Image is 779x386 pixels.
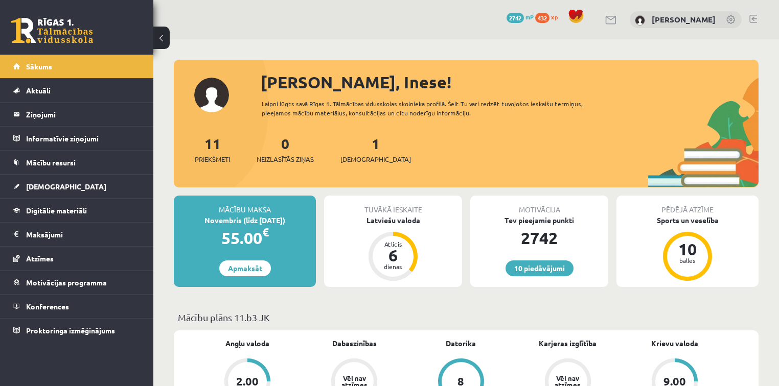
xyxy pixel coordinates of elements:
div: Tuvākā ieskaite [324,196,462,215]
legend: Maksājumi [26,223,141,246]
div: Mācību maksa [174,196,316,215]
a: Datorika [446,338,476,349]
span: Aktuāli [26,86,51,95]
a: Maksājumi [13,223,141,246]
a: Latviešu valoda Atlicis 6 dienas [324,215,462,282]
a: Atzīmes [13,247,141,270]
span: 2742 [507,13,524,23]
span: Proktoringa izmēģinājums [26,326,115,335]
span: Sākums [26,62,52,71]
a: Apmaksāt [219,260,271,276]
a: 1[DEMOGRAPHIC_DATA] [340,134,411,164]
span: [DEMOGRAPHIC_DATA] [26,182,106,191]
a: Proktoringa izmēģinājums [13,319,141,342]
a: Karjeras izglītība [539,338,597,349]
span: Priekšmeti [195,154,230,164]
span: Atzīmes [26,254,54,263]
span: Konferences [26,302,69,311]
div: Pēdējā atzīme [616,196,759,215]
legend: Informatīvie ziņojumi [26,127,141,150]
p: Mācību plāns 11.b3 JK [178,310,754,324]
div: balles [672,257,703,263]
a: Angļu valoda [225,338,269,349]
div: Laipni lūgts savā Rīgas 1. Tālmācības vidusskolas skolnieka profilā. Šeit Tu vari redzēt tuvojošo... [262,99,612,117]
a: Krievu valoda [651,338,698,349]
a: Aktuāli [13,79,141,102]
span: € [262,225,269,239]
div: Sports un veselība [616,215,759,226]
div: Latviešu valoda [324,215,462,226]
div: dienas [378,263,408,270]
div: [PERSON_NAME], Inese! [261,70,759,94]
a: Motivācijas programma [13,271,141,294]
span: mP [525,13,534,21]
span: [DEMOGRAPHIC_DATA] [340,154,411,164]
a: Rīgas 1. Tālmācības vidusskola [11,18,93,43]
a: 10 piedāvājumi [506,260,574,276]
span: 432 [535,13,549,23]
span: Digitālie materiāli [26,206,87,215]
a: Dabaszinības [332,338,377,349]
a: Konferences [13,295,141,318]
div: 55.00 [174,226,316,250]
a: Mācību resursi [13,151,141,174]
span: Mācību resursi [26,158,76,167]
a: Digitālie materiāli [13,199,141,222]
a: [PERSON_NAME] [652,14,716,25]
span: Motivācijas programma [26,278,107,287]
a: 0Neizlasītās ziņas [257,134,314,164]
div: Motivācija [470,196,608,215]
a: Ziņojumi [13,103,141,126]
a: Sports un veselība 10 balles [616,215,759,282]
div: 6 [378,247,408,263]
img: Inese Zaščirinska [635,15,645,26]
a: Sākums [13,55,141,78]
div: 2742 [470,226,608,250]
div: 10 [672,241,703,257]
a: [DEMOGRAPHIC_DATA] [13,175,141,198]
a: 432 xp [535,13,563,21]
a: 2742 mP [507,13,534,21]
a: 11Priekšmeti [195,134,230,164]
legend: Ziņojumi [26,103,141,126]
span: xp [551,13,558,21]
a: Informatīvie ziņojumi [13,127,141,150]
div: Novembris (līdz [DATE]) [174,215,316,226]
span: Neizlasītās ziņas [257,154,314,164]
div: Tev pieejamie punkti [470,215,608,226]
div: Atlicis [378,241,408,247]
